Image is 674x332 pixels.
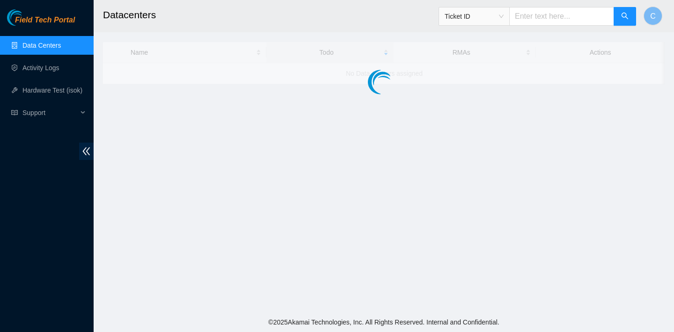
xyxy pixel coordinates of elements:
[621,12,629,21] span: search
[15,16,75,25] span: Field Tech Portal
[11,109,18,116] span: read
[509,7,614,26] input: Enter text here...
[7,17,75,29] a: Akamai TechnologiesField Tech Portal
[22,87,82,94] a: Hardware Test (isok)
[650,10,656,22] span: C
[94,312,674,332] footer: © 2025 Akamai Technologies, Inc. All Rights Reserved. Internal and Confidential.
[614,7,636,26] button: search
[22,103,78,122] span: Support
[79,143,94,160] span: double-left
[22,64,59,72] a: Activity Logs
[445,9,504,23] span: Ticket ID
[7,9,47,26] img: Akamai Technologies
[22,42,61,49] a: Data Centers
[644,7,662,25] button: C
